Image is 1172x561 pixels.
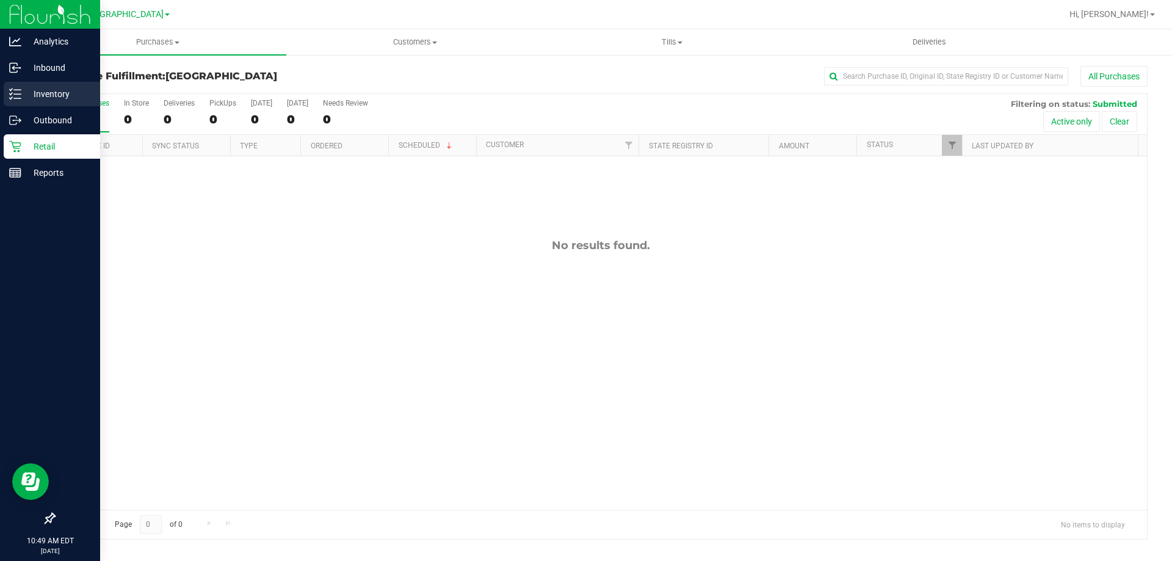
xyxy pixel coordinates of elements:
[9,35,21,48] inline-svg: Analytics
[942,135,962,156] a: Filter
[164,112,195,126] div: 0
[124,99,149,107] div: In Store
[9,88,21,100] inline-svg: Inventory
[1043,111,1100,132] button: Active only
[323,112,368,126] div: 0
[5,546,95,556] p: [DATE]
[287,99,308,107] div: [DATE]
[1069,9,1149,19] span: Hi, [PERSON_NAME]!
[9,62,21,74] inline-svg: Inbound
[311,142,342,150] a: Ordered
[323,99,368,107] div: Needs Review
[54,71,418,82] h3: Purchase Fulfillment:
[801,29,1058,55] a: Deliveries
[124,112,149,126] div: 0
[399,141,454,150] a: Scheduled
[29,37,286,48] span: Purchases
[1011,99,1090,109] span: Filtering on status:
[972,142,1033,150] a: Last Updated By
[287,37,543,48] span: Customers
[21,165,95,180] p: Reports
[1093,99,1137,109] span: Submitted
[649,142,713,150] a: State Registry ID
[544,37,800,48] span: Tills
[165,70,277,82] span: [GEOGRAPHIC_DATA]
[21,139,95,154] p: Retail
[824,67,1068,85] input: Search Purchase ID, Original ID, State Registry ID or Customer Name...
[251,112,272,126] div: 0
[12,463,49,500] iframe: Resource center
[21,87,95,101] p: Inventory
[240,142,258,150] a: Type
[779,142,809,150] a: Amount
[287,112,308,126] div: 0
[896,37,963,48] span: Deliveries
[9,114,21,126] inline-svg: Outbound
[54,239,1147,252] div: No results found.
[1102,111,1137,132] button: Clear
[5,535,95,546] p: 10:49 AM EDT
[21,113,95,128] p: Outbound
[9,167,21,179] inline-svg: Reports
[209,112,236,126] div: 0
[104,515,192,534] span: Page of 0
[543,29,800,55] a: Tills
[9,140,21,153] inline-svg: Retail
[1051,515,1135,534] span: No items to display
[1080,66,1148,87] button: All Purchases
[251,99,272,107] div: [DATE]
[286,29,543,55] a: Customers
[209,99,236,107] div: PickUps
[21,34,95,49] p: Analytics
[152,142,199,150] a: Sync Status
[618,135,638,156] a: Filter
[21,60,95,75] p: Inbound
[29,29,286,55] a: Purchases
[486,140,524,149] a: Customer
[80,9,164,20] span: [GEOGRAPHIC_DATA]
[164,99,195,107] div: Deliveries
[867,140,893,149] a: Status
